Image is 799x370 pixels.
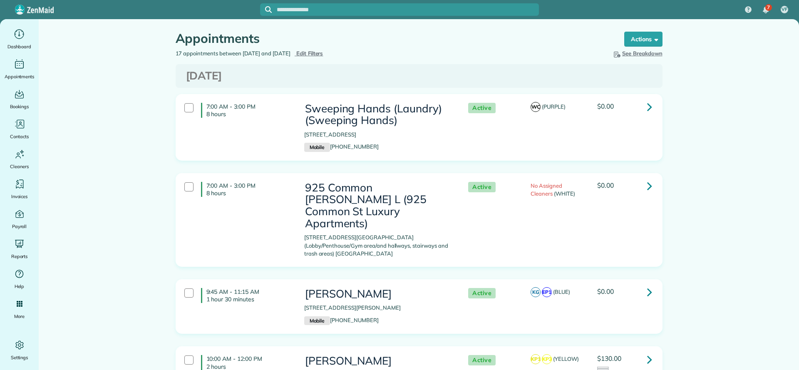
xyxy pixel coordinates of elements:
a: Mobile[PHONE_NUMBER] [304,143,379,150]
h4: 7:00 AM - 3:00 PM [201,182,292,197]
a: Mobile[PHONE_NUMBER] [304,317,379,323]
span: $0.00 [597,287,614,296]
p: [STREET_ADDRESS][PERSON_NAME] [304,304,452,312]
a: Help [3,267,35,291]
span: (YELLOW) [553,355,579,362]
span: (WHITE) [554,190,575,197]
button: Actions [624,32,663,47]
h4: 10:00 AM - 12:00 PM [201,355,292,370]
span: $130.00 [597,354,621,363]
span: Settings [11,353,28,362]
span: EP1 [542,287,552,297]
a: Contacts [3,117,35,141]
h3: [DATE] [186,70,652,82]
p: [STREET_ADDRESS][GEOGRAPHIC_DATA] (Lobby/Penthouse/Gym area/and hallways, stairways and trash are... [304,233,452,258]
span: (PURPLE) [542,103,566,110]
span: Bookings [10,102,29,111]
span: Edit Filters [296,50,323,57]
a: Reports [3,237,35,261]
span: $0.00 [597,181,614,189]
span: Help [15,282,25,291]
div: 7 unread notifications [757,1,774,19]
span: Cleaners [10,162,29,171]
span: Reports [11,252,28,261]
span: Active [468,288,496,298]
h3: [PERSON_NAME] [304,288,452,300]
iframe: Intercom live chat [771,342,791,362]
a: Edit Filters [295,50,323,57]
p: 8 hours [206,189,292,197]
span: KP1 [531,354,541,364]
p: [STREET_ADDRESS] [304,131,452,139]
span: WC [531,102,541,112]
span: KP3 [542,354,552,364]
span: VF [782,6,787,13]
span: Active [468,182,496,192]
button: Focus search [260,6,272,13]
p: 1 hour 30 minutes [206,296,292,303]
a: Cleaners [3,147,35,171]
a: Invoices [3,177,35,201]
h3: 925 Common [PERSON_NAME] L (925 Common St Luxury Apartments) [304,182,452,229]
span: Contacts [10,132,29,141]
a: Appointments [3,57,35,81]
a: Bookings [3,87,35,111]
span: More [14,312,25,320]
a: Settings [3,338,35,362]
span: 7 [767,4,770,11]
div: 17 appointments between [DATE] and [DATE] [169,50,419,58]
button: See Breakdown [612,50,663,58]
span: Payroll [12,222,27,231]
span: $0.00 [597,102,614,110]
small: Mobile [304,316,330,325]
span: Active [468,355,496,365]
span: Invoices [11,192,28,201]
span: Active [468,103,496,113]
small: Mobile [304,143,330,152]
span: (BLUE) [553,288,570,295]
h3: [PERSON_NAME] [304,355,452,367]
p: 8 hours [206,110,292,118]
h4: 9:45 AM - 11:15 AM [201,288,292,303]
span: No Assigned Cleaners [531,182,562,197]
h1: Appointments [176,32,608,45]
span: Appointments [5,72,35,81]
svg: Focus search [265,6,272,13]
span: Dashboard [7,42,31,51]
a: Dashboard [3,27,35,51]
h3: Sweeping Hands (Laundry) (Sweeping Hands) [304,103,452,127]
a: Payroll [3,207,35,231]
span: KG [531,287,541,297]
h4: 7:00 AM - 3:00 PM [201,103,292,118]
